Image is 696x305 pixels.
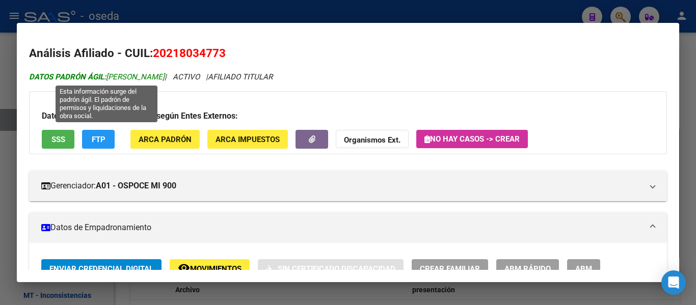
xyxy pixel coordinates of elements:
button: Crear Familiar [412,259,488,278]
button: ARCA Impuestos [207,130,288,149]
mat-icon: remove_red_eye [178,262,190,274]
strong: DATOS PADRÓN ÁGIL: [29,72,106,81]
span: Crear Familiar [420,264,480,273]
span: AFILIADO TITULAR [208,72,273,81]
button: Sin Certificado Discapacidad [258,259,404,278]
button: Organismos Ext. [336,130,409,149]
span: ABM Rápido [504,264,551,273]
button: ABM [567,259,600,278]
span: 20218034773 [153,46,226,60]
mat-panel-title: Datos de Empadronamiento [41,221,643,234]
mat-expansion-panel-header: Gerenciador:A01 - OSPOCE MI 900 [29,171,667,201]
mat-expansion-panel-header: Datos de Empadronamiento [29,212,667,243]
strong: A01 - OSPOCE MI 900 [96,180,176,192]
button: Movimientos [170,259,250,278]
span: SSS [51,135,65,144]
button: FTP [82,130,115,149]
h2: Análisis Afiliado - CUIL: [29,45,667,62]
span: Movimientos [190,264,242,273]
span: No hay casos -> Crear [424,134,520,144]
button: SSS [42,130,74,149]
button: No hay casos -> Crear [416,130,528,148]
span: Enviar Credencial Digital [49,264,153,273]
button: ABM Rápido [496,259,559,278]
span: ABM [575,264,592,273]
i: | ACTIVO | [29,72,273,81]
div: Open Intercom Messenger [661,270,686,295]
span: ARCA Padrón [139,135,192,144]
span: FTP [92,135,105,144]
span: ARCA Impuestos [216,135,280,144]
mat-panel-title: Gerenciador: [41,180,643,192]
button: ARCA Padrón [130,130,200,149]
span: Sin Certificado Discapacidad [278,264,395,273]
strong: Organismos Ext. [344,135,400,145]
h3: Datos Personales y Afiliatorios según Entes Externos: [42,110,654,122]
button: Enviar Credencial Digital [41,259,162,278]
span: [PERSON_NAME] [29,72,165,81]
